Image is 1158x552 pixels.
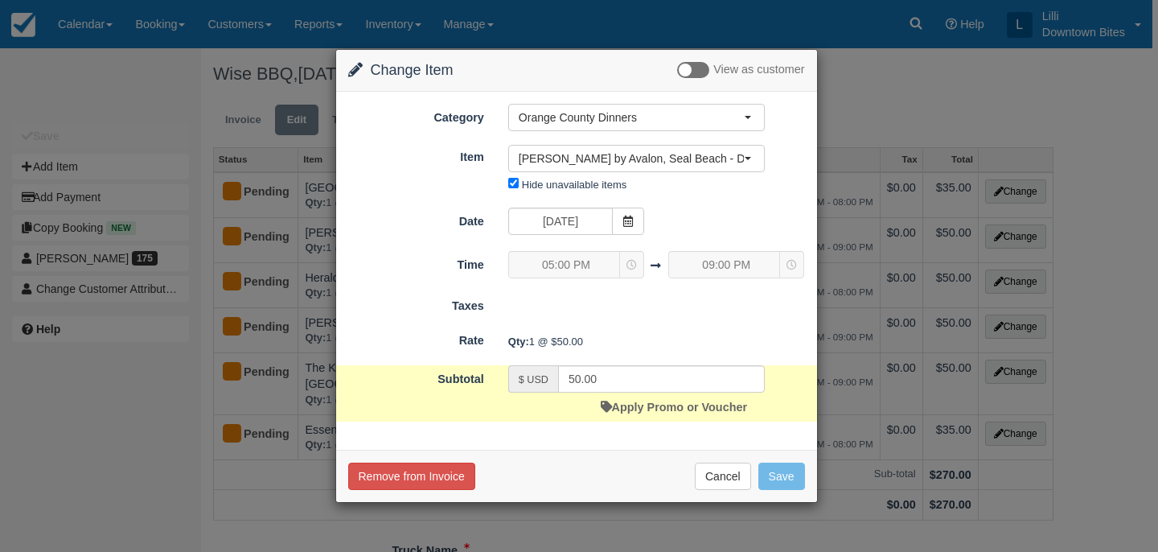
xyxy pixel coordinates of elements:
[758,463,805,490] button: Save
[371,62,454,78] span: Change Item
[348,463,475,490] button: Remove from Invoice
[336,327,496,349] label: Rate
[336,251,496,274] label: Time
[336,292,496,315] label: Taxes
[695,463,751,490] button: Cancel
[336,208,496,230] label: Date
[519,109,744,126] span: Orange County Dinners
[336,365,496,388] label: Subtotal
[508,145,765,172] button: [PERSON_NAME] by Avalon, Seal Beach - Dinner
[336,104,496,126] label: Category
[496,328,817,355] div: 1 @ $50.00
[713,64,804,76] span: View as customer
[508,336,529,348] strong: Qty
[336,143,496,166] label: Item
[508,104,765,131] button: Orange County Dinners
[601,401,747,414] a: Apply Promo or Voucher
[519,374,548,385] small: $ USD
[522,179,626,191] label: Hide unavailable items
[519,150,744,167] span: [PERSON_NAME] by Avalon, Seal Beach - Dinner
